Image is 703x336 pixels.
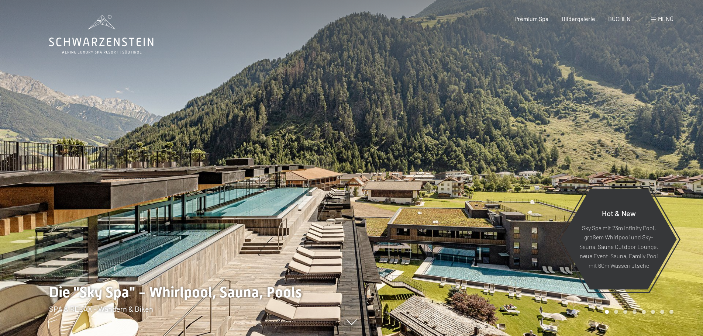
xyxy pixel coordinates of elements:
a: BUCHEN [608,15,631,22]
div: Carousel Page 2 [614,310,618,314]
div: Carousel Page 8 [669,310,673,314]
p: Sky Spa mit 23m Infinity Pool, großem Whirlpool und Sky-Sauna, Sauna Outdoor Lounge, neue Event-S... [579,223,659,270]
div: Carousel Page 4 [633,310,637,314]
span: Menü [658,15,673,22]
a: Hot & New Sky Spa mit 23m Infinity Pool, großem Whirlpool und Sky-Sauna, Sauna Outdoor Lounge, ne... [560,188,677,290]
div: Carousel Page 1 (Current Slide) [605,310,609,314]
a: Premium Spa [514,15,548,22]
span: Hot & New [602,208,636,217]
a: Bildergalerie [562,15,595,22]
div: Carousel Page 7 [660,310,664,314]
div: Carousel Page 3 [623,310,627,314]
div: Carousel Page 6 [651,310,655,314]
div: Carousel Pagination [602,310,673,314]
div: Carousel Page 5 [642,310,646,314]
